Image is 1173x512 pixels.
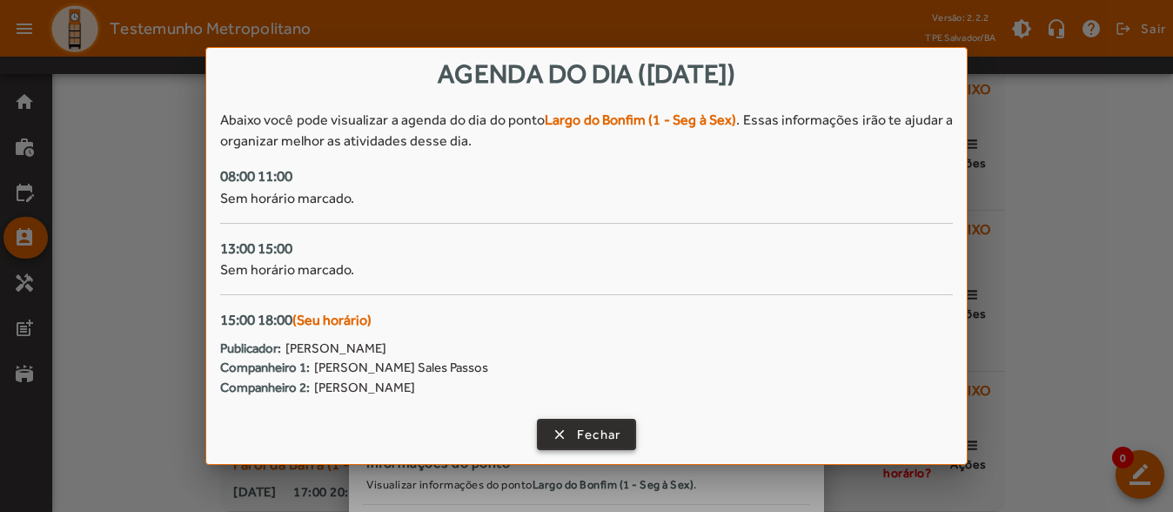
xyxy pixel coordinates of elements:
div: 08:00 11:00 [220,165,953,188]
span: (Seu horário) [292,312,372,328]
strong: Largo do Bonfim (1 - Seg à Sex) [545,111,736,128]
div: 15:00 18:00 [220,309,953,332]
strong: Companheiro 2: [220,378,310,398]
span: [PERSON_NAME] [314,378,415,398]
span: Fechar [577,425,621,445]
span: Sem horário marcado. [220,261,354,278]
span: [PERSON_NAME] [285,339,386,359]
button: Fechar [537,419,637,450]
div: 13:00 15:00 [220,238,953,260]
strong: Companheiro 1: [220,358,310,378]
span: Sem horário marcado. [220,190,354,206]
span: Agenda do dia ([DATE]) [438,58,735,89]
strong: Publicador: [220,339,281,359]
div: Abaixo você pode visualizar a agenda do dia do ponto . Essas informações irão te ajudar a organiz... [220,110,953,152]
span: [PERSON_NAME] Sales Passos [314,358,488,378]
